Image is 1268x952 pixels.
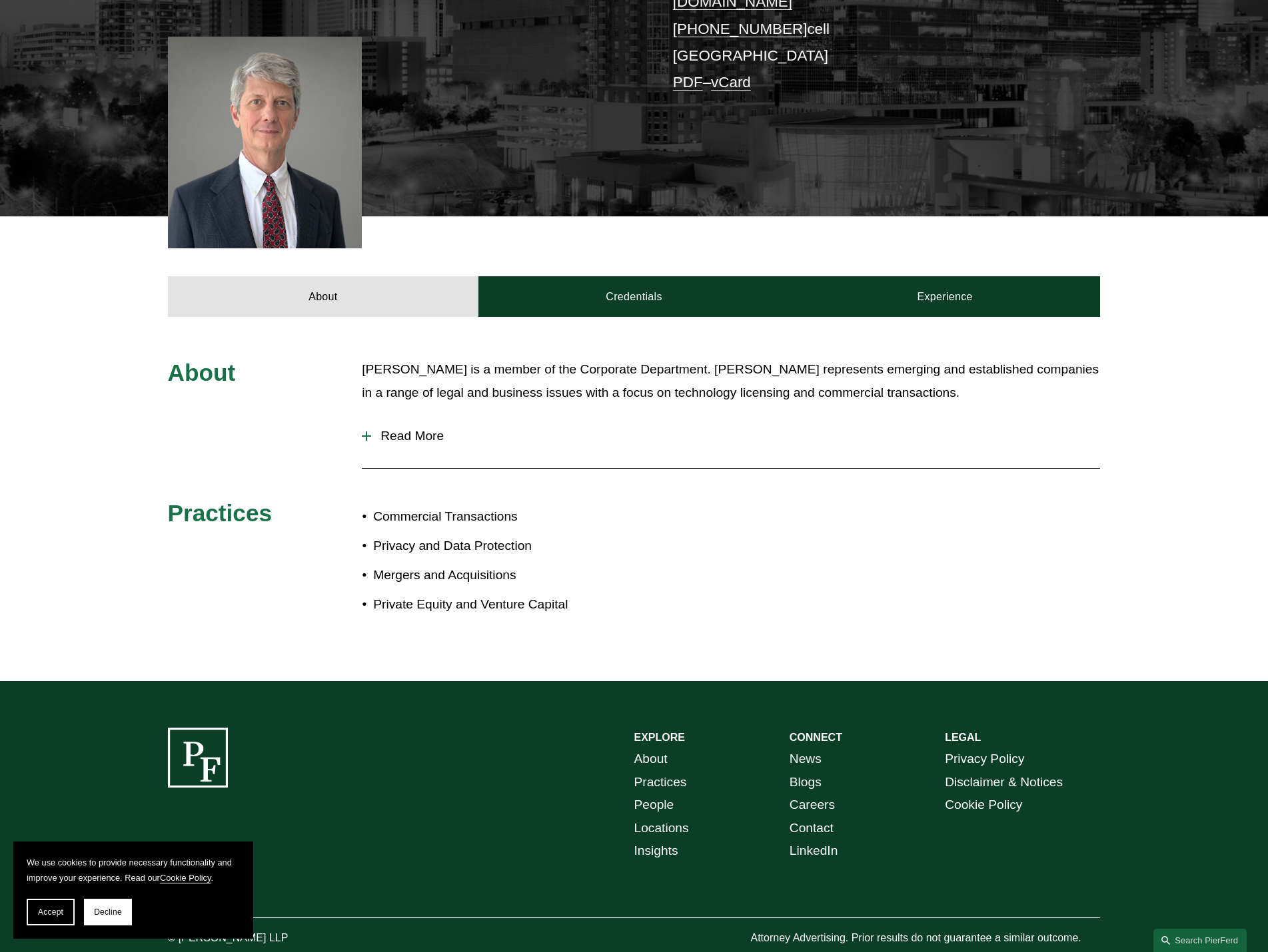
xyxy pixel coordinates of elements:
[168,929,362,948] p: © [PERSON_NAME] LLP
[373,535,634,558] p: Privacy and Data Protection
[945,732,981,743] strong: LEGAL
[790,771,822,794] a: Blogs
[13,841,253,939] section: Cookie banner
[711,74,751,91] a: vCard
[373,593,634,616] p: Private Equity and Venture Capital
[790,817,834,840] a: Contact
[373,505,634,529] p: Commercial Transactions
[634,732,685,743] strong: EXPLORE
[634,794,674,817] a: People
[94,907,122,917] span: Decline
[673,21,808,37] a: [PHONE_NUMBER]
[634,817,689,840] a: Locations
[168,359,236,385] span: About
[790,276,1101,316] a: Experience
[790,839,838,863] a: LinkedIn
[790,732,842,743] strong: CONNECT
[945,794,1022,817] a: Cookie Policy
[27,899,75,925] button: Accept
[84,899,132,925] button: Decline
[790,794,835,817] a: Careers
[160,873,211,883] a: Cookie Policy
[168,276,479,316] a: About
[478,276,790,316] a: Credentials
[362,419,1100,453] button: Read More
[634,748,668,771] a: About
[750,929,1100,948] p: Attorney Advertising. Prior results do not guarantee a similar outcome.
[673,74,703,91] a: PDF
[371,429,1100,443] span: Read More
[38,907,63,917] span: Accept
[634,771,687,794] a: Practices
[27,855,240,885] p: We use cookies to provide necessary functionality and improve your experience. Read our .
[790,748,822,771] a: News
[373,564,634,587] p: Mergers and Acquisitions
[168,500,273,526] span: Practices
[945,771,1063,794] a: Disclaimer & Notices
[945,748,1024,771] a: Privacy Policy
[634,839,678,863] a: Insights
[1153,929,1247,952] a: Search this site
[362,358,1100,404] p: [PERSON_NAME] is a member of the Corporate Department. [PERSON_NAME] represents emerging and esta...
